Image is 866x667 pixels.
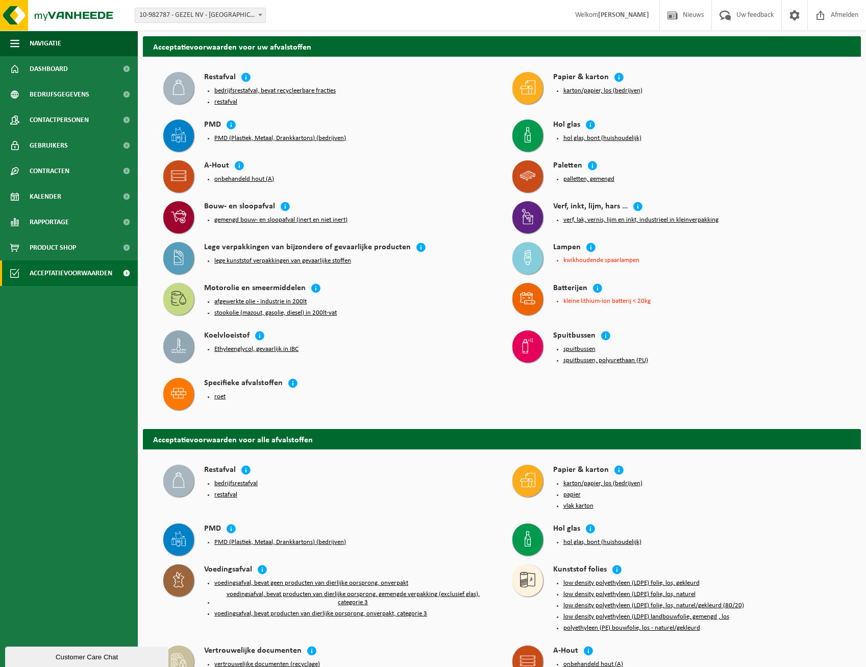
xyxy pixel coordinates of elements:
h4: Papier & karton [553,72,609,84]
iframe: chat widget [5,645,170,667]
button: spuitbussen, polyurethaan (PU) [563,356,648,365]
h4: Koelvloeistof [204,330,250,342]
span: 10-982787 - GEZEL NV - BUGGENHOUT [135,8,266,23]
button: onbehandeld hout (A) [214,175,274,183]
button: stookolie (mazout, gasolie, diesel) in 200lt-vat [214,309,337,317]
button: low density polyethyleen (LDPE) folie, los, naturel/gekleurd (80/20) [563,602,744,610]
button: spuitbussen [563,345,596,353]
span: Kalender [30,184,61,209]
li: kleine lithium-ion batterij < 20kg [563,298,841,304]
h4: Motorolie en smeermiddelen [204,283,306,295]
h4: Paletten [553,160,582,172]
button: low density polyethyleen (LDPE) landbouwfolie, gemengd , los [563,613,729,621]
span: Product Shop [30,235,76,260]
button: low density polyethyleen (LDPE) folie, los, naturel [563,590,696,599]
h4: PMD [204,120,221,131]
strong: [PERSON_NAME] [598,11,649,19]
h4: Spuitbussen [553,330,596,342]
h4: Bouw- en sloopafval [204,201,275,213]
h4: Hol glas [553,523,580,535]
h4: Lampen [553,242,581,254]
h4: Specifieke afvalstoffen [204,378,283,390]
button: low density polyethyleen (LDPE) folie, los, gekleurd [563,579,700,587]
button: afgewerkte olie - industrie in 200lt [214,298,307,306]
button: karton/papier, los (bedrijven) [563,480,642,488]
button: restafval [214,491,237,499]
span: Acceptatievoorwaarden [30,260,112,286]
button: polyethyleen (PE) bouwfolie, los - naturel/gekleurd [563,624,700,632]
span: Navigatie [30,31,61,56]
h4: Verf, inkt, lijm, hars … [553,201,628,213]
h4: A-Hout [204,160,229,172]
h4: A-Hout [553,646,578,657]
span: Contactpersonen [30,107,89,133]
h4: Restafval [204,72,236,84]
h2: Acceptatievoorwaarden voor alle afvalstoffen [143,429,861,449]
span: Dashboard [30,56,68,82]
button: bedrijfsrestafval [214,480,258,488]
h4: Lege verpakkingen van bijzondere of gevaarlijke producten [204,242,411,254]
h4: Papier & karton [553,465,609,477]
button: palletten, gemengd [563,175,614,183]
button: voedingsafval, bevat producten van dierlijke oorsprong, onverpakt, categorie 3 [214,610,427,618]
span: Contracten [30,158,69,184]
h4: Batterijen [553,283,587,295]
h4: Kunststof folies [553,564,607,576]
button: PMD (Plastiek, Metaal, Drankkartons) (bedrijven) [214,134,346,142]
h2: Acceptatievoorwaarden voor uw afvalstoffen [143,36,861,56]
button: hol glas, bont (huishoudelijk) [563,134,641,142]
span: 10-982787 - GEZEL NV - BUGGENHOUT [135,8,265,22]
button: lege kunststof verpakkingen van gevaarlijke stoffen [214,257,351,265]
button: roet [214,393,226,401]
button: bedrijfsrestafval, bevat recycleerbare fracties [214,87,336,95]
span: Bedrijfsgegevens [30,82,89,107]
button: voedingsafval, bevat geen producten van dierlijke oorsprong, onverpakt [214,579,408,587]
h4: Vertrouwelijke documenten [204,646,302,657]
button: papier [563,491,581,499]
button: gemengd bouw- en sloopafval (inert en niet inert) [214,216,348,224]
li: kwikhoudende spaarlampen [563,257,841,264]
h4: Voedingsafval [204,564,252,576]
h4: Hol glas [553,120,580,131]
span: Rapportage [30,209,69,235]
button: verf, lak, vernis, lijm en inkt, industrieel in kleinverpakking [563,216,719,224]
button: karton/papier, los (bedrijven) [563,87,642,95]
button: Ethyleenglycol, gevaarlijk in IBC [214,345,299,353]
button: PMD (Plastiek, Metaal, Drankkartons) (bedrijven) [214,538,346,546]
h4: PMD [204,523,221,535]
button: voedingsafval, bevat producten van dierlijke oorsprong, gemengde verpakking (exclusief glas), cat... [214,590,492,607]
button: hol glas, bont (huishoudelijk) [563,538,641,546]
h4: Restafval [204,465,236,477]
span: Gebruikers [30,133,68,158]
button: vlak karton [563,502,593,510]
button: restafval [214,98,237,106]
